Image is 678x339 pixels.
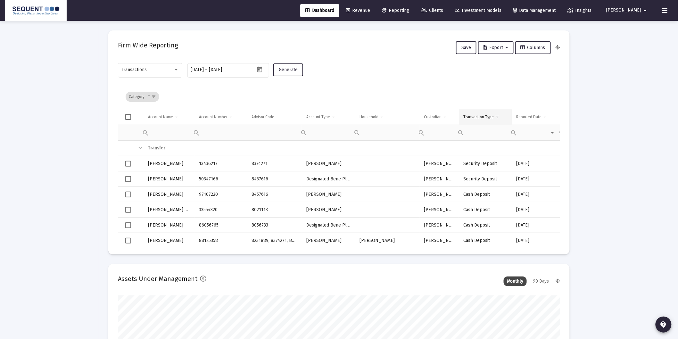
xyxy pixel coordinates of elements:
td: [DATE] [512,233,560,248]
div: 90 Days [530,277,552,286]
span: Save [461,45,471,50]
td: 8457616 [247,171,302,187]
input: Start date [191,67,204,72]
a: Clients [416,4,448,17]
a: Revenue [341,4,375,17]
div: Account Type [306,114,330,120]
td: [PERSON_NAME] [302,187,355,202]
td: 8056733 [247,218,302,233]
div: Select row [125,176,131,182]
td: Column Transaction Type [459,109,512,125]
span: Dashboard [305,8,334,13]
span: – [205,67,208,72]
td: [PERSON_NAME] [144,156,195,171]
td: Filter cell [512,125,560,140]
td: [PERSON_NAME] [420,171,459,187]
div: Advisor Code [252,114,275,120]
td: [DATE] [512,187,560,202]
span: Investment Models [455,8,501,13]
td: Filter cell [195,125,247,140]
span: Columns [521,45,545,50]
div: Reported Date [517,114,542,120]
h2: Assets Under Management [118,274,197,284]
button: Generate [273,63,303,76]
span: Show filter options for column 'Account Name' [174,114,179,119]
td: 8457616 [247,187,302,202]
div: Data grid toolbar [126,85,556,109]
td: [PERSON_NAME] Register [144,202,195,218]
div: Select row [125,222,131,228]
div: Transaction Type [463,114,494,120]
td: Cash Deposit [459,202,512,218]
td: 50347166 [195,171,247,187]
td: [DATE] [512,202,560,218]
span: Show filter options for column 'Custodian' [443,114,448,119]
td: [PERSON_NAME] [144,187,195,202]
a: Insights [563,4,597,17]
td: [PERSON_NAME] [302,202,355,218]
td: Filter cell [420,125,459,140]
td: Column Custodian [420,109,459,125]
td: [DATE] [512,218,560,233]
td: 33554320 [195,202,247,218]
div: Account Name [148,114,173,120]
div: Household [360,114,378,120]
a: Reporting [377,4,414,17]
td: Security Deposit [459,156,512,171]
td: Designated Bene Plan [302,218,355,233]
td: Cash Deposit [459,233,512,248]
td: Column Reported Date [512,109,560,125]
td: Designated Bene Plan [302,171,355,187]
span: Show filter options for column 'undefined' [151,94,156,99]
span: [PERSON_NAME] [606,8,641,13]
td: [PERSON_NAME] [302,156,355,171]
span: Show filter options for column 'Household' [379,114,384,119]
td: [PERSON_NAME] [420,233,459,248]
div: Select all [125,114,131,120]
span: Show filter options for column 'Account Type' [331,114,336,119]
td: Cash Deposit [459,218,512,233]
button: Columns [515,41,551,54]
div: Category [126,92,159,102]
td: Column Account Number [195,109,247,125]
td: Filter cell [302,125,355,140]
a: Dashboard [300,4,339,17]
span: Data Management [513,8,556,13]
button: Export [478,41,514,54]
span: Generate [279,67,298,72]
td: Column Account Type [302,109,355,125]
td: Column Account Name [144,109,195,125]
td: [PERSON_NAME] [420,202,459,218]
a: Data Management [508,4,561,17]
td: Filter cell [355,125,419,140]
button: Open calendar [255,65,264,74]
span: Transactions [121,67,147,72]
div: Select row [125,207,131,213]
td: [PERSON_NAME] [144,171,195,187]
mat-icon: arrow_drop_down [641,4,649,17]
td: [PERSON_NAME] [144,233,195,248]
div: Select row [125,192,131,197]
td: 13436217 [195,156,247,171]
td: [DATE] [512,171,560,187]
span: Reporting [382,8,409,13]
td: 8374271 [247,156,302,171]
td: Column Household [355,109,419,125]
td: Column Advisor Code [247,109,302,125]
button: [PERSON_NAME] [599,4,657,17]
td: [PERSON_NAME] [355,233,419,248]
span: Show filter options for column 'Account Number' [229,114,234,119]
td: [PERSON_NAME] [302,233,355,248]
span: Clients [421,8,443,13]
span: Insights [568,8,592,13]
div: Monthly [504,277,527,286]
span: Show filter options for column 'Transaction Type' [495,114,500,119]
div: Account Number [199,114,228,120]
td: Filter cell [144,125,195,140]
td: [PERSON_NAME] [144,218,195,233]
td: 88125358 [195,233,247,248]
button: Save [456,41,476,54]
div: Custodian [424,114,442,120]
img: Dashboard [10,4,62,17]
td: Cash Deposit [459,187,512,202]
